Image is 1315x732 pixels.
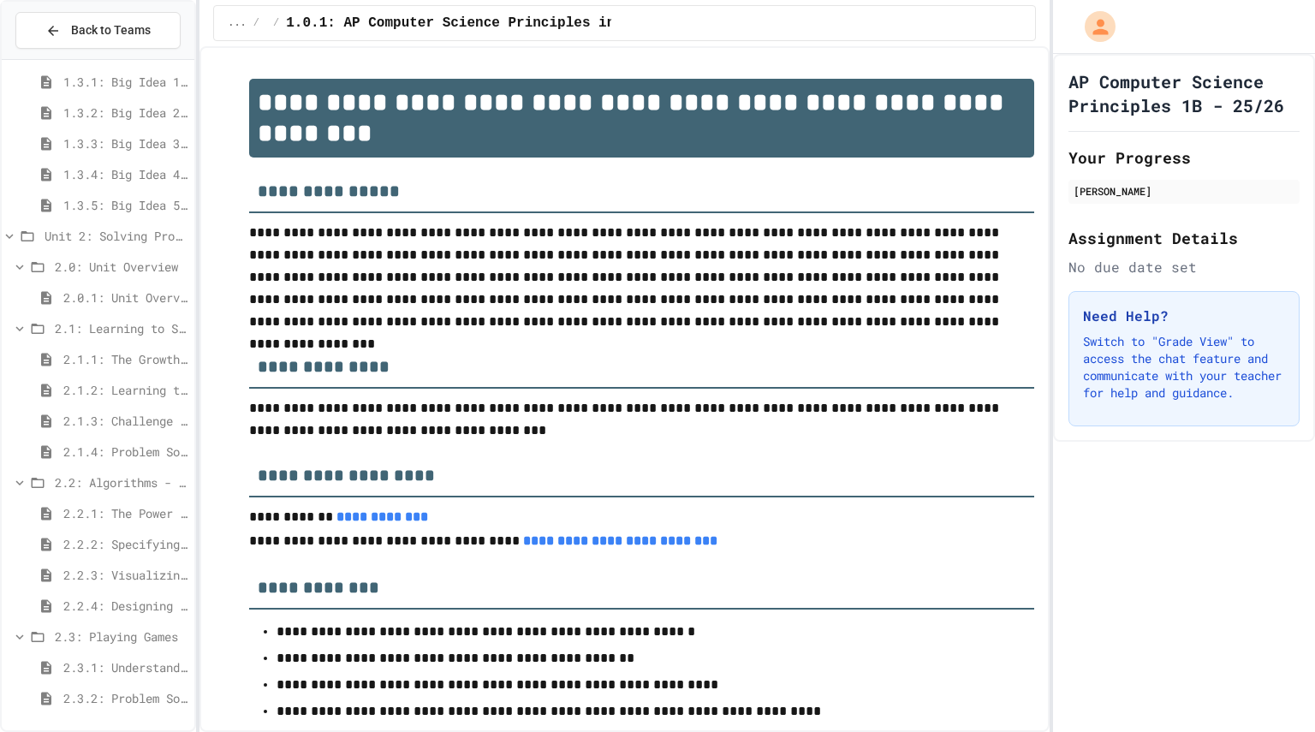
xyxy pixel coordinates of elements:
h1: AP Computer Science Principles 1B - 25/26 [1068,69,1300,117]
span: ... [228,16,247,30]
span: 2.0.1: Unit Overview [63,289,187,306]
h2: Your Progress [1068,146,1300,170]
div: No due date set [1068,257,1300,277]
span: Back to Teams [71,21,151,39]
span: 1.3.1: Big Idea 1 - Creative Development [63,73,187,91]
span: 2.3: Playing Games [55,628,187,646]
span: 2.2: Algorithms - from Pseudocode to Flowcharts [55,473,187,491]
div: My Account [1067,7,1120,46]
span: / [273,16,279,30]
button: Back to Teams [15,12,181,49]
span: 2.3.1: Understanding Games with Flowcharts [63,658,187,676]
span: 1.3.5: Big Idea 5 - Impact of Computing [63,196,187,214]
span: 2.2.3: Visualizing Logic with Flowcharts [63,566,187,584]
span: 2.2.2: Specifying Ideas with Pseudocode [63,535,187,553]
p: Switch to "Grade View" to access the chat feature and communicate with your teacher for help and ... [1083,333,1285,402]
span: 2.1.2: Learning to Solve Hard Problems [63,381,187,399]
span: Unit 2: Solving Problems in Computer Science [45,227,187,245]
span: 1.3.2: Big Idea 2 - Data [63,104,187,122]
h2: Assignment Details [1068,226,1300,250]
span: 1.3.4: Big Idea 4 - Computing Systems and Networks [63,165,187,183]
span: 2.0: Unit Overview [55,258,187,276]
div: [PERSON_NAME] [1074,183,1294,199]
span: 2.3.2: Problem Solving Reflection [63,689,187,707]
span: 2.2.4: Designing Flowcharts [63,597,187,615]
span: 1.0.1: AP Computer Science Principles in Python Course Syllabus [286,13,804,33]
span: 2.1: Learning to Solve Hard Problems [55,319,187,337]
span: 2.2.1: The Power of Algorithms [63,504,187,522]
span: 2.1.3: Challenge Problem - The Bridge [63,412,187,430]
h3: Need Help? [1083,306,1285,326]
span: 2.1.4: Problem Solving Practice [63,443,187,461]
span: / [253,16,259,30]
span: 1.3.3: Big Idea 3 - Algorithms and Programming [63,134,187,152]
span: 2.1.1: The Growth Mindset [63,350,187,368]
